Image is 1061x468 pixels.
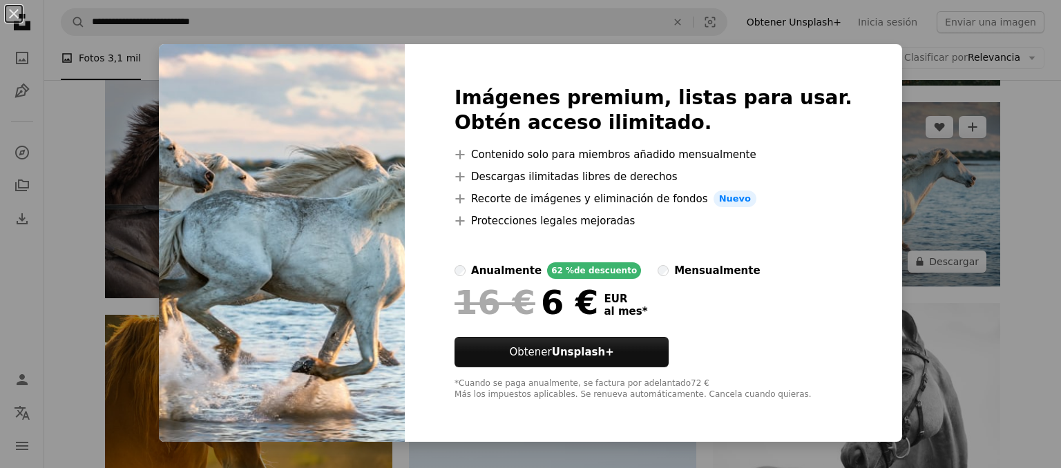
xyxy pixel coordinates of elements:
li: Recorte de imágenes y eliminación de fondos [455,191,852,207]
div: *Cuando se paga anualmente, se factura por adelantado 72 € Más los impuestos aplicables. Se renue... [455,378,852,400]
button: ObtenerUnsplash+ [455,337,669,367]
img: premium_photo-1661886008804-9e5b219fc587 [159,44,405,442]
span: 16 € [455,284,535,320]
div: 6 € [455,284,598,320]
li: Descargas ilimitadas libres de derechos [455,168,852,185]
div: 62 % de descuento [547,262,641,279]
span: EUR [604,293,647,305]
div: anualmente [471,262,542,279]
li: Protecciones legales mejoradas [455,213,852,229]
span: Nuevo [714,191,756,207]
strong: Unsplash+ [552,346,614,358]
span: al mes * [604,305,647,318]
div: mensualmente [674,262,760,279]
h2: Imágenes premium, listas para usar. Obtén acceso ilimitado. [455,86,852,135]
input: mensualmente [658,265,669,276]
input: anualmente62 %de descuento [455,265,466,276]
li: Contenido solo para miembros añadido mensualmente [455,146,852,163]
